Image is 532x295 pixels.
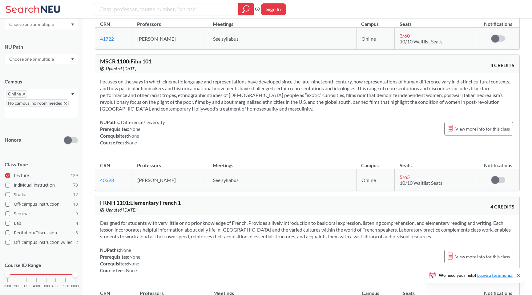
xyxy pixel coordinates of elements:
span: 4 CREDITS [490,62,514,69]
th: Seats [395,14,477,28]
span: View more info for this class [455,253,510,261]
span: 3 / 60 [400,33,410,38]
svg: X to remove pill [64,102,67,105]
span: Updated [DATE] [106,207,136,213]
svg: Dropdown arrow [71,23,74,26]
p: Honors [5,136,21,143]
th: Campus [356,156,394,169]
span: 10 [73,201,78,208]
div: Dropdown arrow [5,54,78,64]
span: 3 [75,229,78,236]
th: Seats [395,156,477,169]
span: View more info for this class [455,125,510,133]
span: 4 [75,220,78,227]
svg: Dropdown arrow [71,93,74,95]
span: 3000 [23,285,30,288]
label: Off-campus instruction w/ lec [5,238,78,246]
span: None [129,126,140,132]
div: CRN [100,162,110,169]
button: Sign In [261,3,286,15]
th: Notifications [477,156,519,169]
input: Class, professor, course number, "phrase" [99,4,234,14]
span: Difference/Diversity [120,119,165,125]
span: 8000 [71,285,79,288]
span: We need your help! [439,273,514,277]
input: Choose one or multiple [6,21,58,28]
a: Leave a testimonial [477,273,514,278]
label: Studio [5,191,78,199]
td: Online [356,28,394,50]
span: 2000 [13,285,21,288]
label: Off-campus instruction [5,200,78,208]
span: See syllabus [213,177,239,183]
div: NUPaths: Prerequisites: Corequisites: Course fees: [100,119,165,146]
a: 40393 [100,177,114,183]
th: Meetings [208,14,356,28]
label: Individual Instruction [5,181,78,189]
span: 12 [73,191,78,198]
p: Course ID Range [5,262,78,269]
span: None [128,133,139,139]
label: Lecture [5,172,78,180]
span: None [128,261,139,266]
th: Meetings [208,156,356,169]
label: Seminar [5,210,78,218]
span: 4000 [33,285,40,288]
span: 10/10 Waitlist Seats [400,180,442,186]
span: Updated [DATE] [106,65,136,72]
span: 5000 [42,285,50,288]
span: OnlineX to remove pill [6,90,27,98]
label: Recitation/Discussion [5,229,78,237]
th: Notifications [477,14,519,28]
span: None [129,254,140,260]
svg: Dropdown arrow [71,58,74,61]
svg: X to remove pill [22,93,25,95]
span: 10/10 Waitlist Seats [400,38,442,44]
a: 41722 [100,36,114,42]
span: 2 [75,239,78,246]
div: magnifying glass [238,3,254,15]
th: Campus [356,14,394,28]
span: 129 [71,172,78,179]
span: See syllabus [213,36,239,42]
span: 1000 [4,285,11,288]
th: Professors [132,156,208,169]
th: Professors [132,14,208,28]
span: MSCR 1100 : Film 101 [100,58,151,65]
span: Class Type [5,161,78,168]
span: 7000 [62,285,69,288]
span: Designed for students with very little or no prior knowledge of French. Provides a lively introdu... [100,220,511,239]
div: NUPaths: Prerequisites: Corequisites: Course fees: [100,247,140,274]
span: 6000 [52,285,59,288]
span: 9 [75,210,78,217]
input: Choose one or multiple [6,55,58,63]
span: 4 CREDITS [490,203,514,210]
div: Dropdown arrow [5,19,78,30]
label: Lab [5,219,78,227]
svg: magnifying glass [242,5,250,14]
span: None [126,268,137,273]
td: [PERSON_NAME] [132,169,208,191]
span: 70 [73,182,78,188]
td: Online [356,169,394,191]
span: Focuses on the ways in which cinematic language and representations have developed since the late... [100,79,510,111]
td: [PERSON_NAME] [132,28,208,50]
span: No campus, no room neededX to remove pill [6,99,69,107]
span: FRNH 1101 : Elementary French 1 [100,199,181,206]
div: CRN [100,21,110,27]
span: None [120,247,131,253]
div: NU Path [5,43,78,50]
span: 5 / 65 [400,174,410,180]
div: OnlineX to remove pillNo campus, no room neededX to remove pillDropdown arrow [5,89,78,118]
div: Campus [5,78,78,85]
span: None [126,140,137,145]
